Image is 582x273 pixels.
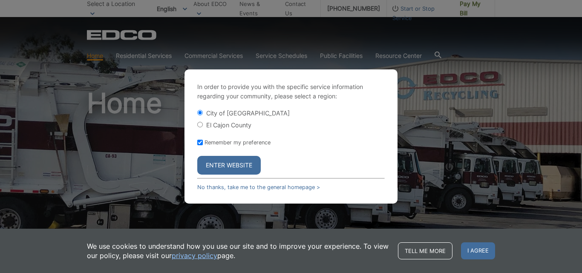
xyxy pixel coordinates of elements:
p: We use cookies to understand how you use our site and to improve your experience. To view our pol... [87,241,389,260]
a: No thanks, take me to the general homepage > [197,184,320,190]
label: El Cajon County [206,121,251,129]
p: In order to provide you with the specific service information regarding your community, please se... [197,82,385,101]
span: I agree [461,242,495,259]
a: Tell me more [398,242,452,259]
label: Remember my preference [205,139,271,146]
a: privacy policy [172,251,217,260]
button: Enter Website [197,156,261,175]
label: City of [GEOGRAPHIC_DATA] [206,109,290,117]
